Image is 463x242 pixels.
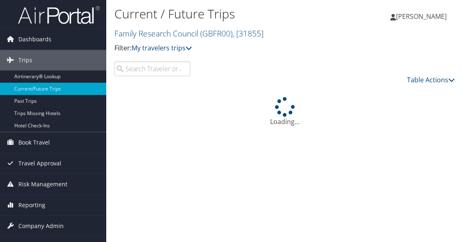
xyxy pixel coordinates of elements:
[18,195,45,215] span: Reporting
[18,153,61,174] span: Travel Approval
[114,28,264,39] a: Family Research Council
[233,28,264,39] span: , [ 31855 ]
[18,174,67,195] span: Risk Management
[18,216,64,236] span: Company Admin
[114,61,190,76] input: Search Traveler or Arrival City
[390,4,455,29] a: [PERSON_NAME]
[114,5,341,23] h1: Current / Future Trips
[18,29,51,50] span: Dashboards
[18,5,100,25] img: airportal-logo.png
[132,43,192,52] a: My travelers trips
[396,12,447,21] span: [PERSON_NAME]
[114,43,341,54] p: Filter:
[18,132,50,153] span: Book Travel
[200,28,233,39] span: ( GBFR00 )
[18,50,32,70] span: Trips
[114,97,455,127] div: Loading...
[407,75,455,84] a: Table Actions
